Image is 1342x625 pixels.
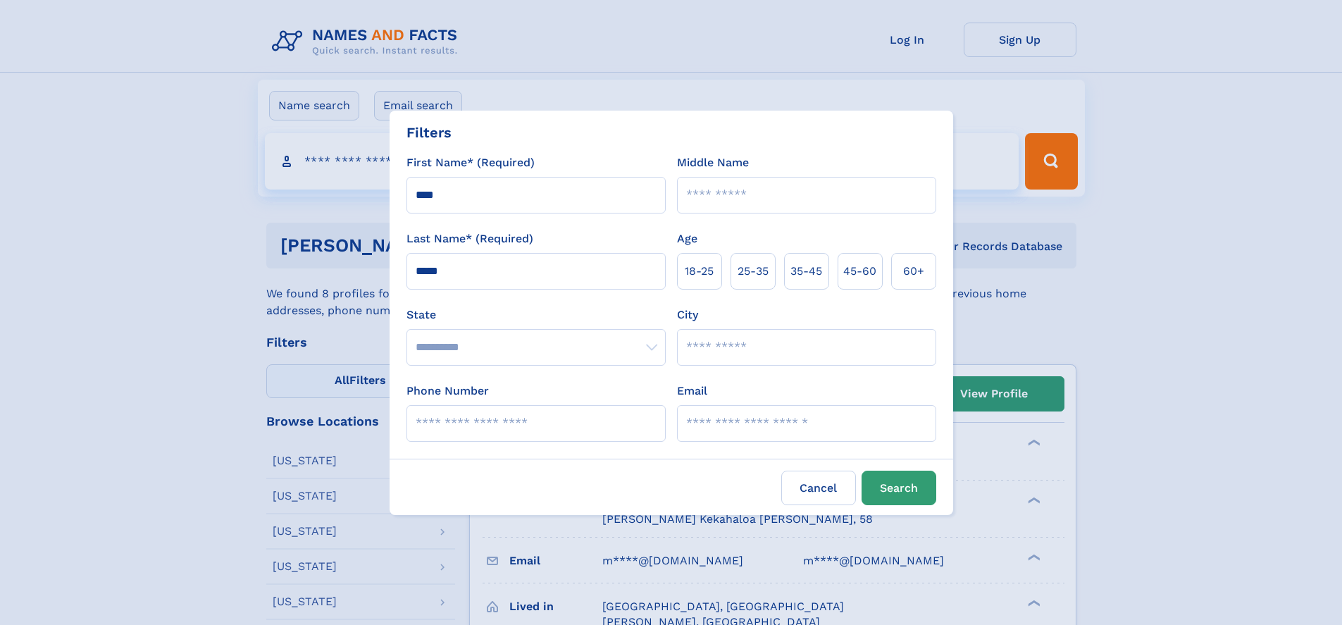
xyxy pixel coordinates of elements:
span: 25‑35 [738,263,769,280]
button: Search [862,471,936,505]
span: 18‑25 [685,263,714,280]
label: Cancel [781,471,856,505]
label: Last Name* (Required) [406,230,533,247]
label: Phone Number [406,383,489,400]
label: Middle Name [677,154,749,171]
label: Email [677,383,707,400]
label: State [406,307,666,323]
span: 60+ [903,263,924,280]
label: First Name* (Required) [406,154,535,171]
span: 45‑60 [843,263,876,280]
span: 35‑45 [790,263,822,280]
label: Age [677,230,697,247]
label: City [677,307,698,323]
div: Filters [406,122,452,143]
